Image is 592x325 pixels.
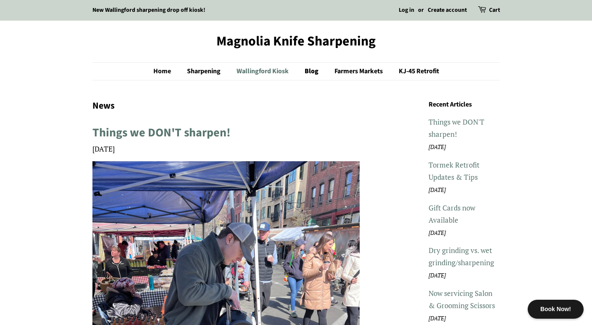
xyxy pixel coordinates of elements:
[181,63,229,80] a: Sharpening
[298,63,327,80] a: Blog
[429,117,484,139] a: Things we DON'T sharpen!
[429,314,446,322] em: [DATE]
[418,5,424,16] li: or
[92,6,205,14] a: New Wallingford sharpening drop off kiosk!
[328,63,391,80] a: Farmers Markets
[429,288,495,310] a: Now servicing Salon & Grooming Scissors
[92,33,500,49] a: Magnolia Knife Sharpening
[429,160,479,182] a: Tormek Retrofit Updates & Tips
[429,143,446,151] em: [DATE]
[429,245,494,267] a: Dry grinding vs. wet grinding/sharpening
[428,6,467,14] a: Create account
[92,144,115,154] time: [DATE]
[92,99,360,112] h1: News
[429,203,475,225] a: Gift Cards now Available
[489,5,500,16] a: Cart
[392,63,439,80] a: KJ-45 Retrofit
[429,186,446,194] em: [DATE]
[429,99,500,110] h3: Recent Articles
[92,124,231,141] a: Things we DON'T sharpen!
[153,63,179,80] a: Home
[399,6,414,14] a: Log in
[429,229,446,237] em: [DATE]
[230,63,297,80] a: Wallingford Kiosk
[528,300,584,319] div: Book Now!
[429,272,446,279] em: [DATE]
